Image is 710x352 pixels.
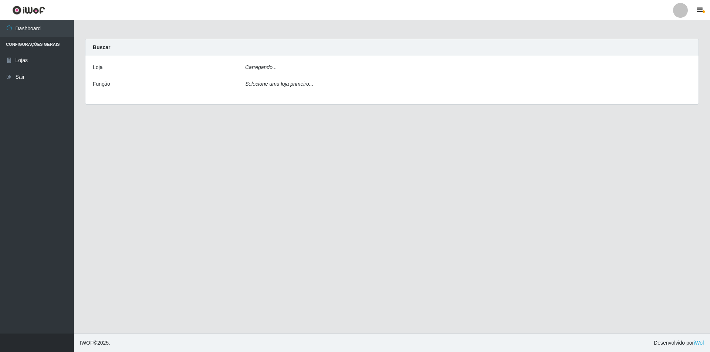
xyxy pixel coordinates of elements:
span: IWOF [80,340,94,346]
strong: Buscar [93,44,110,50]
i: Carregando... [245,64,277,70]
img: CoreUI Logo [12,6,45,15]
label: Loja [93,64,102,71]
span: Desenvolvido por [654,339,704,347]
span: © 2025 . [80,339,110,347]
label: Função [93,80,110,88]
a: iWof [694,340,704,346]
i: Selecione uma loja primeiro... [245,81,313,87]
